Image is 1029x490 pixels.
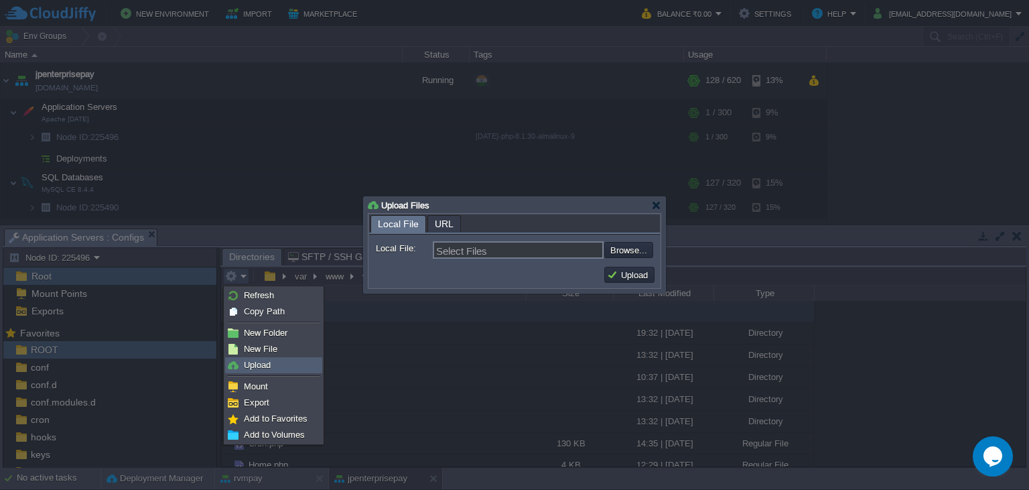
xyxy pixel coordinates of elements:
[244,306,285,316] span: Copy Path
[226,395,322,410] a: Export
[226,428,322,442] a: Add to Volumes
[378,216,419,233] span: Local File
[226,288,322,303] a: Refresh
[973,436,1016,477] iframe: chat widget
[244,360,271,370] span: Upload
[226,326,322,341] a: New Folder
[226,342,322,357] a: New File
[244,290,274,300] span: Refresh
[381,200,429,210] span: Upload Files
[226,358,322,373] a: Upload
[244,430,305,440] span: Add to Volumes
[226,379,322,394] a: Mount
[244,328,287,338] span: New Folder
[244,344,277,354] span: New File
[376,241,431,255] label: Local File:
[244,414,307,424] span: Add to Favorites
[226,412,322,426] a: Add to Favorites
[244,397,269,408] span: Export
[244,381,268,391] span: Mount
[435,216,454,232] span: URL
[607,269,652,281] button: Upload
